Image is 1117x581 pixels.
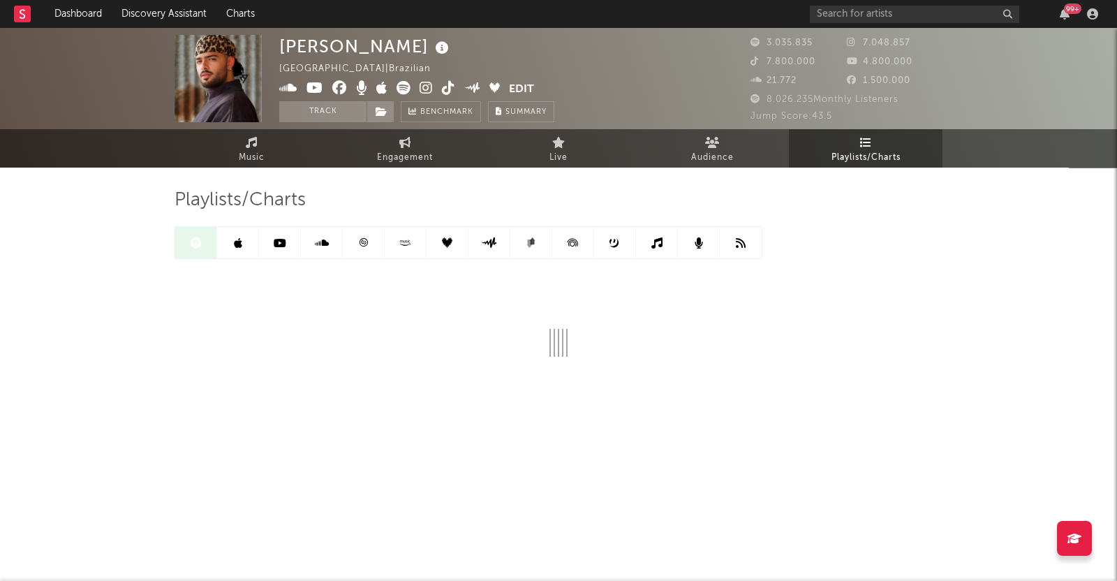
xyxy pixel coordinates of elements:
[505,108,547,116] span: Summary
[847,76,910,85] span: 1.500.000
[1060,8,1070,20] button: 99+
[488,101,554,122] button: Summary
[401,101,481,122] a: Benchmark
[635,129,789,168] a: Audience
[549,149,568,166] span: Live
[847,38,910,47] span: 7.048.857
[750,38,813,47] span: 3.035.835
[750,95,898,104] span: 8.026.235 Monthly Listeners
[810,6,1019,23] input: Search for artists
[750,76,797,85] span: 21.772
[175,192,306,209] span: Playlists/Charts
[328,129,482,168] a: Engagement
[509,81,534,98] button: Edit
[750,57,815,66] span: 7.800.000
[482,129,635,168] a: Live
[789,129,942,168] a: Playlists/Charts
[1064,3,1081,14] div: 99 +
[279,61,447,78] div: [GEOGRAPHIC_DATA] | Brazilian
[691,149,734,166] span: Audience
[279,101,367,122] button: Track
[239,149,265,166] span: Music
[847,57,912,66] span: 4.800.000
[377,149,433,166] span: Engagement
[420,104,473,121] span: Benchmark
[750,112,832,121] span: Jump Score: 43.5
[175,129,328,168] a: Music
[279,35,452,58] div: [PERSON_NAME]
[831,149,901,166] span: Playlists/Charts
